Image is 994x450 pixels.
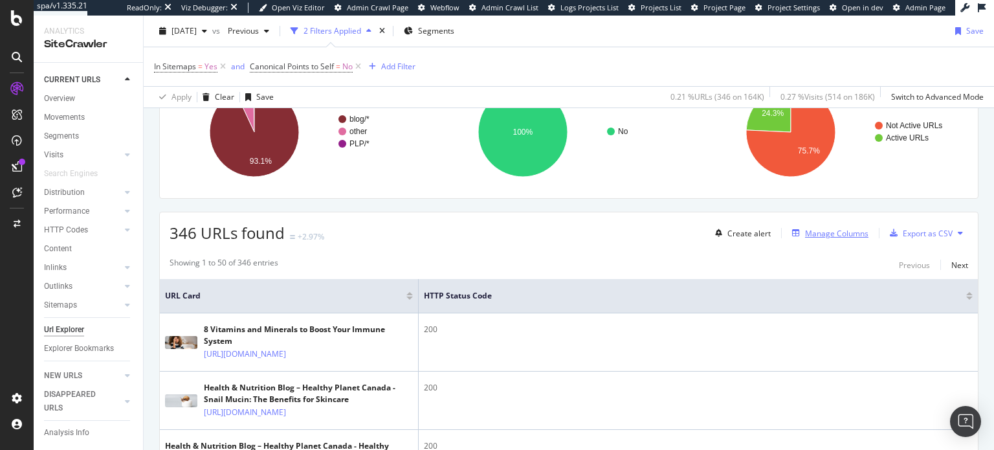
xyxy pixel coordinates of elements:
[377,25,388,38] div: times
[44,342,134,355] a: Explorer Bookmarks
[44,26,133,37] div: Analytics
[44,205,121,218] a: Performance
[44,242,72,256] div: Content
[691,3,745,13] a: Project Page
[349,127,367,136] text: other
[951,257,968,273] button: Next
[706,76,965,188] svg: A chart.
[304,25,361,36] div: 2 Filters Applied
[44,369,121,383] a: NEW URLS
[44,298,121,312] a: Sitemaps
[703,3,745,12] span: Project Page
[44,129,134,143] a: Segments
[787,225,868,241] button: Manage Columns
[272,3,325,12] span: Open Viz Editor
[44,167,98,181] div: Search Engines
[170,222,285,243] span: 346 URLs found
[886,87,984,107] button: Switch to Advanced Mode
[240,87,274,107] button: Save
[830,3,883,13] a: Open in dev
[44,148,63,162] div: Visits
[364,59,415,74] button: Add Filter
[44,129,79,143] div: Segments
[951,260,968,271] div: Next
[44,73,121,87] a: CURRENT URLS
[44,242,134,256] a: Content
[399,21,459,41] button: Segments
[250,61,334,72] span: Canonical Points to Self
[727,228,771,239] div: Create alert
[44,111,134,124] a: Movements
[204,406,286,419] a: [URL][DOMAIN_NAME]
[44,223,88,237] div: HTTP Codes
[548,3,619,13] a: Logs Projects List
[349,115,370,124] text: blog/*
[154,87,192,107] button: Apply
[181,3,228,13] div: Viz Debugger:
[349,139,370,148] text: PLP/*
[891,91,984,102] div: Switch to Advanced Mode
[44,186,121,199] a: Distribution
[780,91,875,102] div: 0.27 % Visits ( 514 on 186K )
[204,348,286,361] a: [URL][DOMAIN_NAME]
[256,91,274,102] div: Save
[215,91,234,102] div: Clear
[204,382,413,405] div: Health & Nutrition Blog – Healthy Planet Canada - Snail Mucin: The Benefits for Skincare
[44,92,134,106] a: Overview
[165,336,197,349] img: main image
[893,3,945,13] a: Admin Page
[44,186,85,199] div: Distribution
[171,25,197,36] span: 2025 Aug. 4th
[381,61,415,72] div: Add Filter
[424,290,947,302] span: HTTP Status Code
[966,25,984,36] div: Save
[154,61,196,72] span: In Sitemaps
[44,342,114,355] div: Explorer Bookmarks
[231,60,245,73] button: and
[44,167,111,181] a: Search Engines
[223,25,259,36] span: Previous
[44,426,89,440] div: Analysis Info
[44,280,72,293] div: Outlinks
[127,3,162,13] div: ReadOnly:
[335,3,408,13] a: Admin Crawl Page
[44,369,82,383] div: NEW URLS
[710,223,771,243] button: Create alert
[170,257,278,273] div: Showing 1 to 50 of 346 entries
[171,91,192,102] div: Apply
[44,261,121,275] a: Inlinks
[44,92,75,106] div: Overview
[886,133,929,142] text: Active URLs
[197,87,234,107] button: Clear
[560,3,619,12] span: Logs Projects List
[44,323,84,337] div: Url Explorer
[905,3,945,12] span: Admin Page
[513,128,533,137] text: 100%
[628,3,681,13] a: Projects List
[204,324,413,347] div: 8 Vitamins and Minerals to Boost Your Immune System
[44,388,121,415] a: DISAPPEARED URLS
[670,91,764,102] div: 0.21 % URLs ( 346 on 164K )
[336,61,340,72] span: =
[842,3,883,12] span: Open in dev
[250,157,272,166] text: 93.1%
[903,228,953,239] div: Export as CSV
[798,146,820,155] text: 75.7%
[424,382,973,394] div: 200
[298,231,324,242] div: +2.97%
[899,257,930,273] button: Previous
[481,3,538,12] span: Admin Crawl List
[165,290,403,302] span: URL Card
[762,109,784,118] text: 24.3%
[438,76,697,188] svg: A chart.
[950,406,981,437] div: Open Intercom Messenger
[154,21,212,41] button: [DATE]
[418,3,459,13] a: Webflow
[418,25,454,36] span: Segments
[885,223,953,243] button: Export as CSV
[44,323,134,337] a: Url Explorer
[424,324,973,335] div: 200
[44,148,121,162] a: Visits
[755,3,820,13] a: Project Settings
